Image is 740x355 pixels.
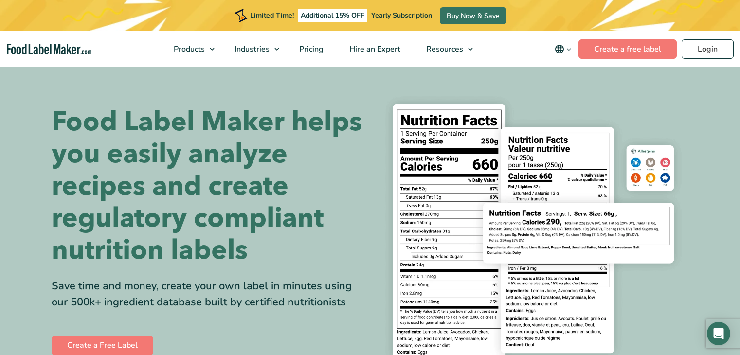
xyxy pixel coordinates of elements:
[52,336,153,355] a: Create a Free Label
[707,322,730,345] div: Open Intercom Messenger
[578,39,677,59] a: Create a free label
[371,11,432,20] span: Yearly Subscription
[440,7,506,24] a: Buy Now & Save
[414,31,478,67] a: Resources
[52,278,363,310] div: Save time and money, create your own label in minutes using our 500k+ ingredient database built b...
[682,39,734,59] a: Login
[171,44,206,54] span: Products
[298,9,367,22] span: Additional 15% OFF
[287,31,334,67] a: Pricing
[161,31,219,67] a: Products
[337,31,411,67] a: Hire an Expert
[222,31,284,67] a: Industries
[232,44,271,54] span: Industries
[346,44,401,54] span: Hire an Expert
[296,44,325,54] span: Pricing
[250,11,294,20] span: Limited Time!
[423,44,464,54] span: Resources
[52,106,363,266] h1: Food Label Maker helps you easily analyze recipes and create regulatory compliant nutrition labels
